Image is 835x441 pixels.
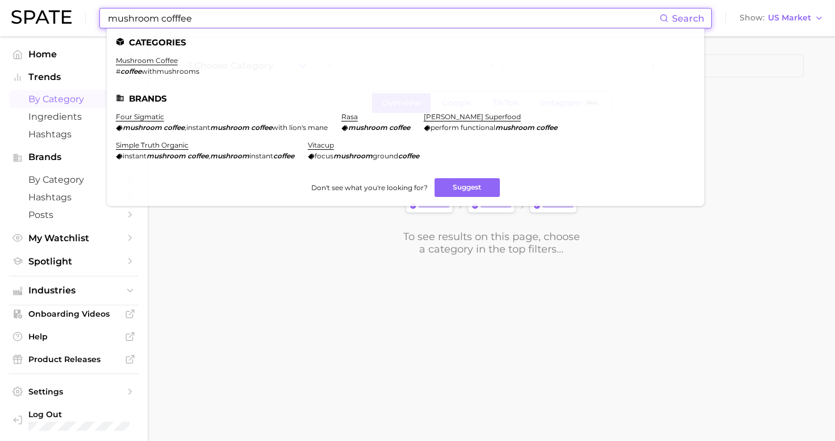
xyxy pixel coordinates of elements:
[373,152,398,160] span: ground
[107,9,659,28] input: Search here for a brand, industry, or ingredient
[116,112,164,121] a: four sigmatic
[402,197,581,217] img: svg%3e
[9,383,139,400] a: Settings
[348,123,387,132] em: mushroom
[123,152,147,160] span: instant
[333,152,373,160] em: mushroom
[28,192,119,203] span: Hashtags
[9,90,139,108] a: by Category
[116,141,189,149] a: simple truth organic
[272,123,328,132] span: with lion's mane
[389,123,410,132] em: coffee
[116,37,695,47] li: Categories
[28,256,119,267] span: Spotlight
[11,10,72,24] img: SPATE
[28,152,119,162] span: Brands
[251,123,272,132] em: coffee
[435,178,500,197] button: Suggest
[273,152,294,160] em: coffee
[28,387,119,397] span: Settings
[147,152,186,160] em: mushroom
[424,112,521,121] a: [PERSON_NAME] superfood
[210,152,249,160] em: mushroom
[9,171,139,188] a: by Category
[28,72,119,82] span: Trends
[9,229,139,247] a: My Watchlist
[9,45,139,63] a: Home
[9,328,139,345] a: Help
[120,67,141,75] em: coffee
[9,253,139,270] a: Spotlight
[28,331,119,342] span: Help
[28,129,119,140] span: Hashtags
[116,94,695,103] li: Brands
[398,152,419,160] em: coffee
[341,112,358,121] a: rasa
[186,123,210,132] span: instant
[9,351,139,368] a: Product Releases
[308,141,334,149] a: vitacup
[164,123,185,132] em: coffee
[28,209,119,220] span: Posts
[28,111,119,122] span: Ingredients
[311,183,428,192] span: Don't see what you're looking for?
[116,67,120,75] span: #
[28,94,119,104] span: by Category
[249,152,273,160] span: instant
[28,174,119,185] span: by Category
[28,49,119,60] span: Home
[9,406,139,434] a: Log out. Currently logged in with e-mail alyssa@spate.nyc.
[28,354,119,364] span: Product Releases
[116,152,294,160] div: ,
[28,233,119,243] span: My Watchlist
[9,125,139,143] a: Hashtags
[536,123,557,132] em: coffee
[9,206,139,224] a: Posts
[9,149,139,166] button: Brands
[116,56,178,65] a: mushroom coffee
[737,11,826,26] button: ShowUS Market
[9,108,139,125] a: Ingredients
[187,152,208,160] em: coffee
[210,123,249,132] em: mushroom
[740,15,765,21] span: Show
[768,15,811,21] span: US Market
[116,123,328,132] div: ,
[495,123,535,132] em: mushroom
[315,152,333,160] span: focus
[9,305,139,322] a: Onboarding Videos
[123,123,162,132] em: mushroom
[28,285,119,296] span: Industries
[28,409,130,419] span: Log Out
[9,282,139,299] button: Industries
[9,188,139,206] a: Hashtags
[431,123,495,132] span: perform functional
[402,230,581,255] div: To see results on this page, choose a category in the top filters...
[9,69,139,86] button: Trends
[141,67,199,75] span: withmushrooms
[28,309,119,319] span: Onboarding Videos
[672,13,704,24] span: Search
